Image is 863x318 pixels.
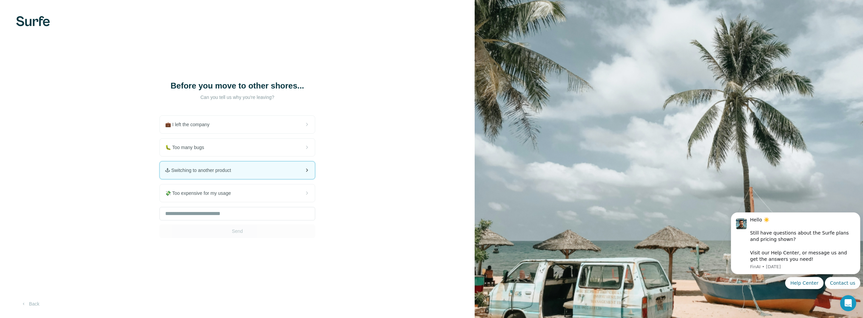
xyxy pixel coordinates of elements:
button: Back [16,298,44,310]
iframe: Intercom live chat [840,295,856,311]
p: Can you tell us why you're leaving? [170,94,305,101]
span: 💸 Too expensive for my usage [165,190,236,197]
span: 🕹 Switching to another product [165,167,236,174]
span: 🐛 Too many bugs [165,144,210,151]
span: 💼 I left the company [165,121,215,128]
h1: Before you move to other shores... [170,80,305,91]
img: Surfe's logo [16,16,50,26]
iframe: Intercom notifications message [728,206,863,293]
